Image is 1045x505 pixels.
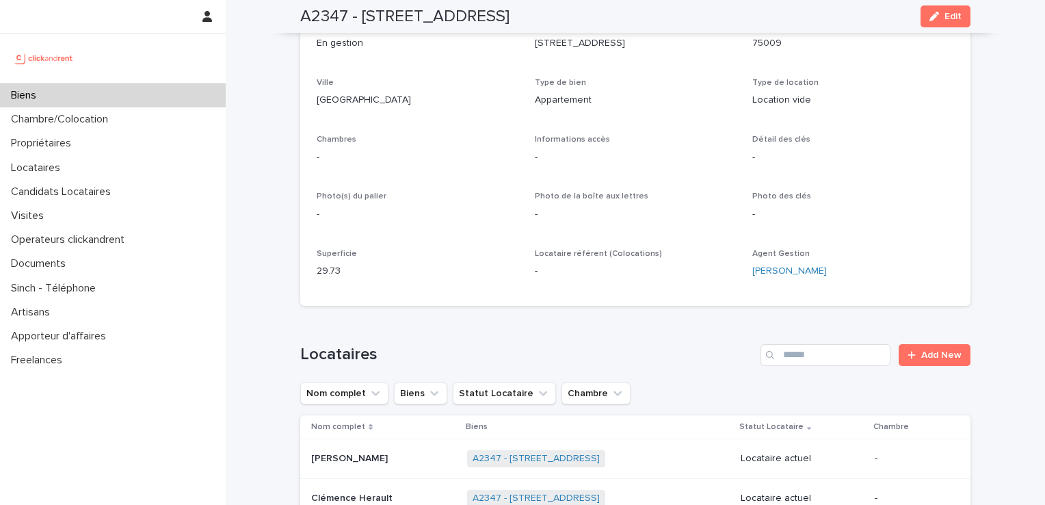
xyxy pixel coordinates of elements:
[5,233,135,246] p: Operateurs clickandrent
[317,207,518,222] p: -
[752,93,954,107] p: Location vide
[944,12,962,21] span: Edit
[535,151,737,165] p: -
[535,250,662,258] span: Locataire référent (Colocations)
[317,151,518,165] p: -
[5,257,77,270] p: Documents
[300,345,755,365] h1: Locataires
[921,350,962,360] span: Add New
[752,207,954,222] p: -
[741,493,864,504] p: Locataire actuel
[875,453,949,465] p: -
[875,493,949,504] p: -
[317,264,518,279] p: 29.73
[760,344,890,366] input: Search
[5,89,47,102] p: Biens
[535,93,737,107] p: Appartement
[921,5,970,27] button: Edit
[473,453,600,465] a: A2347 - [STREET_ADDRESS]
[752,151,954,165] p: -
[300,439,970,479] tr: [PERSON_NAME][PERSON_NAME] A2347 - [STREET_ADDRESS] Locataire actuel-
[5,113,119,126] p: Chambre/Colocation
[561,383,631,404] button: Chambre
[739,419,804,435] p: Statut Locataire
[535,207,737,222] p: -
[311,419,365,435] p: Nom complet
[394,383,447,404] button: Biens
[5,282,107,295] p: Sinch - Téléphone
[752,36,954,51] p: 75009
[5,185,122,198] p: Candidats Locataires
[535,264,737,279] p: -
[535,135,610,144] span: Informations accès
[535,79,586,87] span: Type de bien
[317,135,356,144] span: Chambres
[5,330,117,343] p: Apporteur d'affaires
[752,79,819,87] span: Type de location
[311,450,391,465] p: [PERSON_NAME]
[11,44,77,72] img: UCB0brd3T0yccxBKYDjQ
[741,453,864,465] p: Locataire actuel
[300,383,388,404] button: Nom complet
[300,7,510,27] h2: A2347 - [STREET_ADDRESS]
[752,250,810,258] span: Agent Gestion
[453,383,556,404] button: Statut Locataire
[535,36,737,51] p: [STREET_ADDRESS]
[899,344,970,366] a: Add New
[535,192,648,200] span: Photo de la boîte aux lettres
[317,192,386,200] span: Photo(s) du palier
[752,135,810,144] span: Détail des clés
[752,192,811,200] span: Photo des clés
[5,161,71,174] p: Locataires
[317,250,357,258] span: Superficie
[311,490,395,504] p: Clémence Herault
[873,419,909,435] p: Chambre
[5,137,82,150] p: Propriétaires
[473,493,600,504] a: A2347 - [STREET_ADDRESS]
[317,93,518,107] p: [GEOGRAPHIC_DATA]
[317,36,518,51] p: En gestion
[5,209,55,222] p: Visites
[5,306,61,319] p: Artisans
[466,419,488,435] p: Biens
[317,79,334,87] span: Ville
[752,264,827,279] a: [PERSON_NAME]
[5,354,73,367] p: Freelances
